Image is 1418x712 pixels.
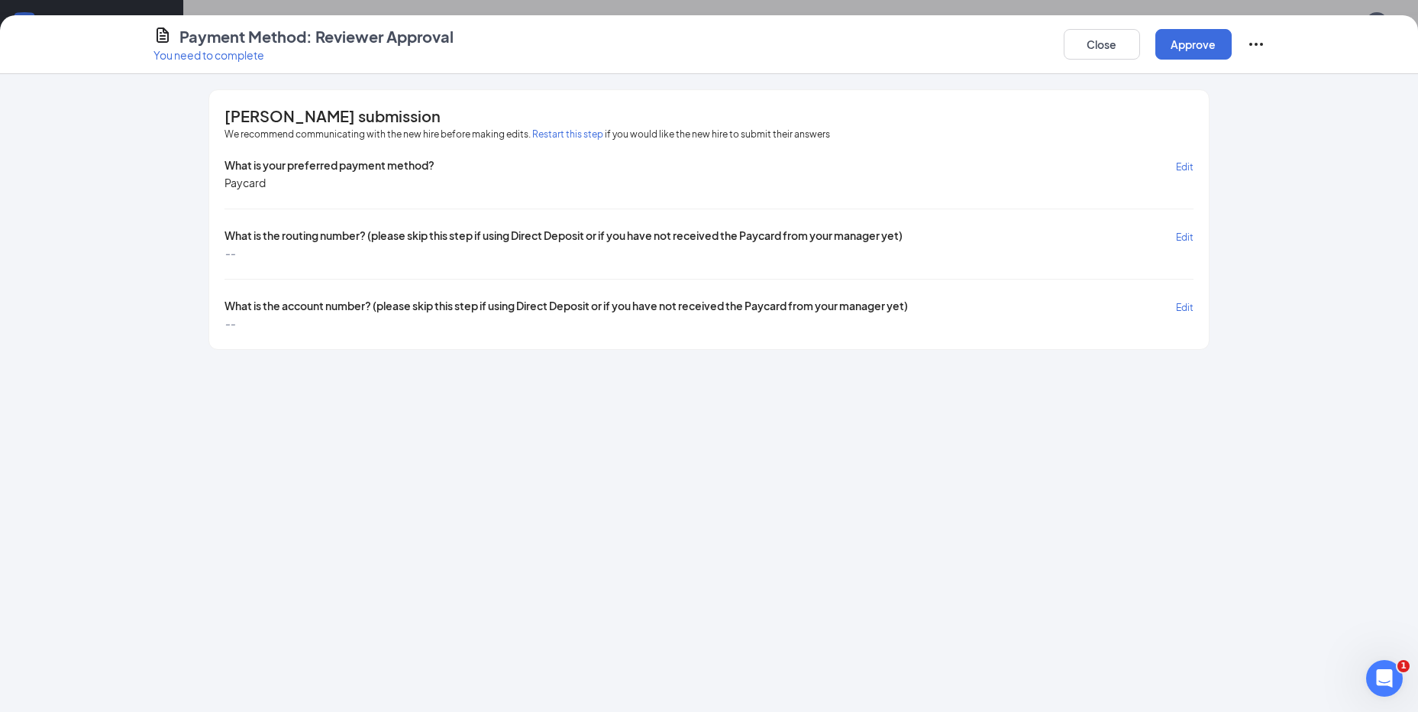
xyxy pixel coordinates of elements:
[1176,298,1194,316] button: Edit
[1176,161,1194,173] span: Edit
[224,175,266,190] span: Paycard
[224,245,235,261] span: --
[153,47,454,63] p: You need to complete
[1366,660,1403,697] iframe: Intercom live chat
[1397,660,1410,672] span: 1
[1176,228,1194,245] button: Edit
[224,157,434,175] span: What is your preferred payment method?
[532,127,603,142] button: Restart this step
[153,26,172,44] svg: CustomFormIcon
[224,228,903,245] span: What is the routing number? (please skip this step if using Direct Deposit or if you have not rec...
[224,127,830,142] span: We recommend communicating with the new hire before making edits. if you would like the new hire ...
[1176,302,1194,313] span: Edit
[1176,231,1194,243] span: Edit
[1064,29,1140,60] button: Close
[224,108,441,124] span: [PERSON_NAME] submission
[179,26,454,47] h4: Payment Method: Reviewer Approval
[224,298,908,316] span: What is the account number? (please skip this step if using Direct Deposit or if you have not rec...
[1155,29,1232,60] button: Approve
[224,316,235,331] span: --
[1247,35,1265,53] svg: Ellipses
[1176,157,1194,175] button: Edit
